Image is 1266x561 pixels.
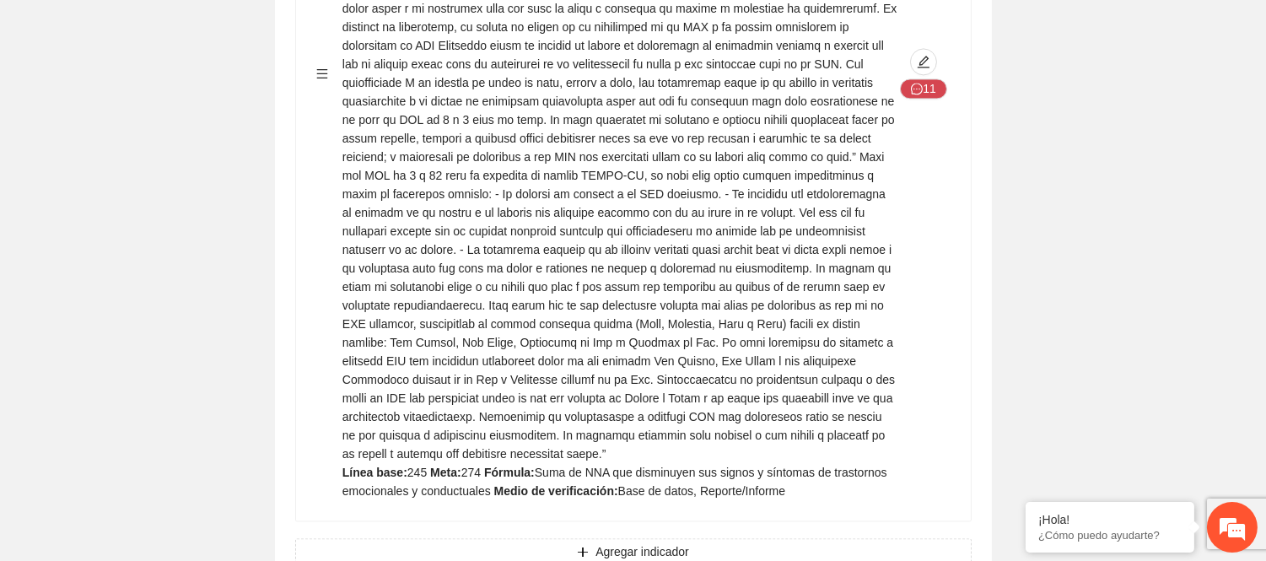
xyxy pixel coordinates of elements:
[342,466,407,479] strong: Línea base:
[484,466,535,479] strong: Fórmula:
[1038,513,1182,526] div: ¡Hola!
[910,48,937,75] button: edit
[911,55,936,68] span: edit
[1038,529,1182,542] p: ¿Cómo puedo ayudarte?
[277,8,317,49] div: Minimizar ventana de chat en vivo
[618,484,785,498] span: Base de datos, Reporte/Informe
[316,67,328,79] span: menu
[8,378,321,437] textarea: Escriba su mensaje y pulse “Intro”
[911,83,923,96] span: message
[595,542,689,561] span: Agregar indicador
[900,78,947,99] button: message11
[407,466,427,479] span: 245
[577,546,589,559] span: plus
[98,184,233,354] span: Estamos en línea.
[494,484,618,498] strong: Medio de verificación:
[461,466,481,479] span: 274
[342,466,887,498] span: Suma de NNA que disminuyen sus signos y síntomas de trastornos emocionales y conductuales
[88,86,283,108] div: Chatee con nosotros ahora
[430,466,461,479] strong: Meta:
